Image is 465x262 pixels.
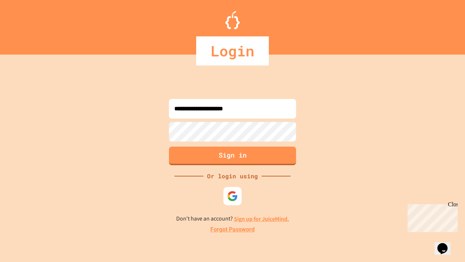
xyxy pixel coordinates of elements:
img: google-icon.svg [227,191,238,202]
iframe: chat widget [405,201,458,232]
p: Don't have an account? [176,214,289,223]
div: Chat with us now!Close [3,3,50,46]
iframe: chat widget [434,233,458,255]
a: Sign up for JuiceMind. [234,215,289,223]
img: Logo.svg [225,11,240,29]
div: Or login using [203,172,262,180]
div: Login [196,36,269,65]
a: Forgot Password [210,225,255,234]
button: Sign in [169,147,296,165]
